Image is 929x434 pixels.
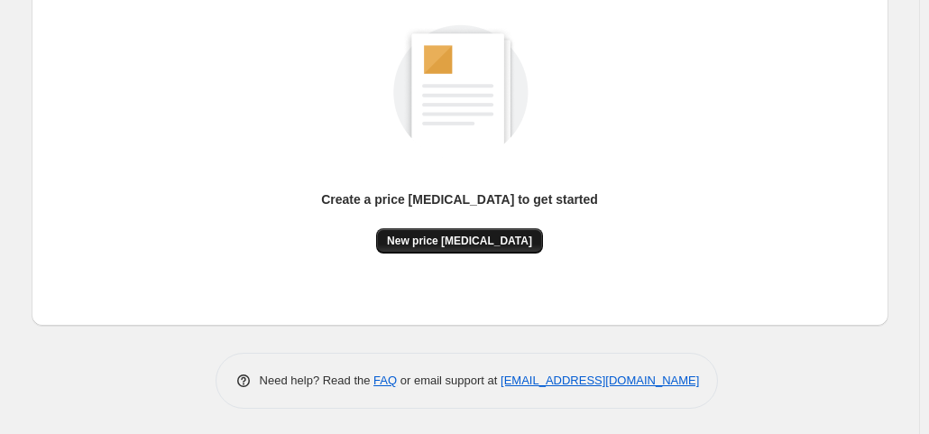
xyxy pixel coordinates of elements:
span: Need help? Read the [260,374,374,387]
a: FAQ [373,374,397,387]
a: [EMAIL_ADDRESS][DOMAIN_NAME] [501,374,699,387]
button: New price [MEDICAL_DATA] [376,228,543,254]
span: or email support at [397,374,501,387]
span: New price [MEDICAL_DATA] [387,234,532,248]
p: Create a price [MEDICAL_DATA] to get started [321,190,598,208]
